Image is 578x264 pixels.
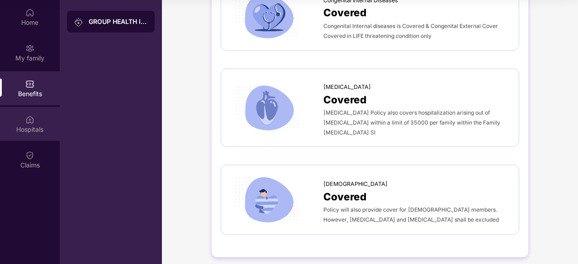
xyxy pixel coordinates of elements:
[323,206,499,223] span: Policy will also provide cover for [DEMOGRAPHIC_DATA] members. However, [MEDICAL_DATA] and [MEDIC...
[74,18,83,27] img: svg+xml;base64,PHN2ZyB3aWR0aD0iMjAiIGhlaWdodD0iMjAiIHZpZXdCb3g9IjAgMCAyMCAyMCIgZmlsbD0ibm9uZSIgeG...
[89,17,147,26] div: GROUP HEALTH INSURANCE
[323,189,366,204] span: Covered
[230,83,303,134] img: icon
[323,180,388,189] span: [DEMOGRAPHIC_DATA]
[323,109,500,136] span: [MEDICAL_DATA] Policy also covers hospitalization arising out of [MEDICAL_DATA] within a limit of...
[323,23,498,39] span: Congenital Internal diseases is Covered & Congenital External Cover Covered in LIFE threatening c...
[25,115,34,124] img: svg+xml;base64,PHN2ZyBpZD0iSG9zcGl0YWxzIiB4bWxucz0iaHR0cDovL3d3dy53My5vcmcvMjAwMC9zdmciIHdpZHRoPS...
[323,83,371,92] span: [MEDICAL_DATA]
[323,5,366,20] span: Covered
[25,8,34,17] img: svg+xml;base64,PHN2ZyBpZD0iSG9tZSIgeG1sbnM9Imh0dHA6Ly93d3cudzMub3JnLzIwMDAvc3ZnIiB3aWR0aD0iMjAiIG...
[323,92,366,107] span: Covered
[25,44,34,53] img: svg+xml;base64,PHN2ZyB3aWR0aD0iMjAiIGhlaWdodD0iMjAiIHZpZXdCb3g9IjAgMCAyMCAyMCIgZmlsbD0ibm9uZSIgeG...
[25,151,34,160] img: svg+xml;base64,PHN2ZyBpZD0iQ2xhaW0iIHhtbG5zPSJodHRwOi8vd3d3LnczLm9yZy8yMDAwL3N2ZyIgd2lkdGg9IjIwIi...
[25,79,34,88] img: svg+xml;base64,PHN2ZyBpZD0iQmVuZWZpdHMiIHhtbG5zPSJodHRwOi8vd3d3LnczLm9yZy8yMDAwL3N2ZyIgd2lkdGg9Ij...
[230,174,303,225] img: icon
